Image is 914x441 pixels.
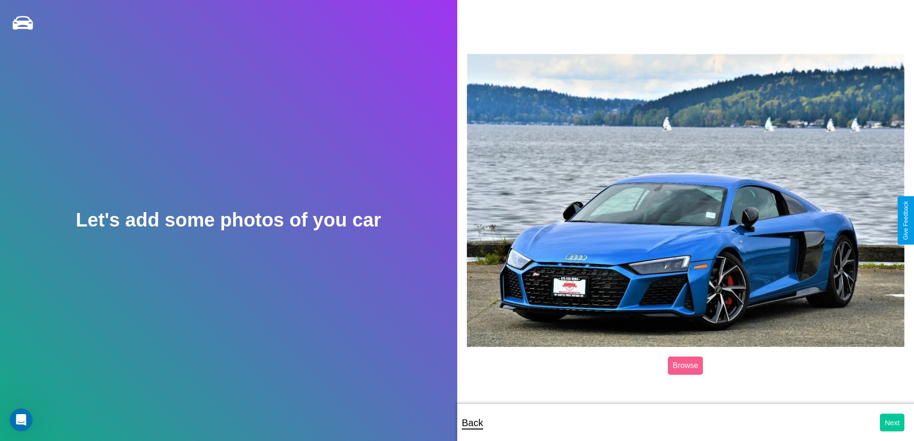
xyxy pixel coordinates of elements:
button: Next [880,414,904,431]
img: posted [467,54,905,347]
label: Browse [668,357,703,375]
p: Back [462,414,483,431]
div: Give Feedback [902,201,909,240]
h2: Let's add some photos of you car [76,209,381,231]
iframe: Intercom live chat [10,408,33,431]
